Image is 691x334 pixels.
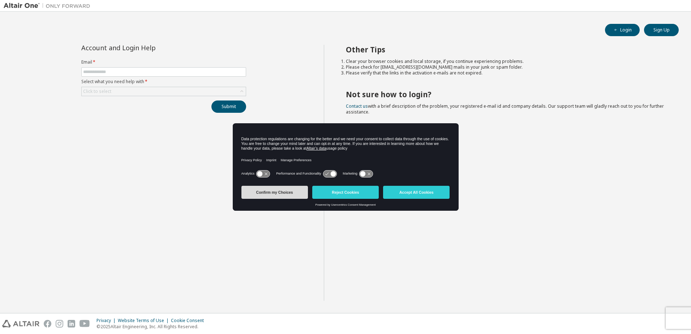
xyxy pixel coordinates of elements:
[81,45,213,51] div: Account and Login Help
[346,103,664,115] span: with a brief description of the problem, your registered e-mail id and company details. Our suppo...
[171,318,208,324] div: Cookie Consent
[80,320,90,327] img: youtube.svg
[118,318,171,324] div: Website Terms of Use
[346,45,666,54] h2: Other Tips
[96,318,118,324] div: Privacy
[96,324,208,330] p: © 2025 Altair Engineering, Inc. All Rights Reserved.
[211,100,246,113] button: Submit
[56,320,63,327] img: instagram.svg
[81,79,246,85] label: Select what you need help with
[82,87,246,96] div: Click to select
[644,24,679,36] button: Sign Up
[83,89,111,94] div: Click to select
[2,320,39,327] img: altair_logo.svg
[346,64,666,70] li: Please check for [EMAIL_ADDRESS][DOMAIN_NAME] mails in your junk or spam folder.
[44,320,51,327] img: facebook.svg
[346,90,666,99] h2: Not sure how to login?
[81,59,246,65] label: Email
[4,2,94,9] img: Altair One
[346,70,666,76] li: Please verify that the links in the activation e-mails are not expired.
[68,320,75,327] img: linkedin.svg
[605,24,640,36] button: Login
[346,59,666,64] li: Clear your browser cookies and local storage, if you continue experiencing problems.
[346,103,368,109] a: Contact us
